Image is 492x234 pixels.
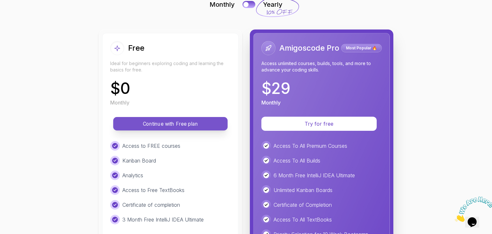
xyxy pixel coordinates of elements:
[274,186,332,194] p: Unlimited Kanban Boards
[110,60,231,73] p: Ideal for beginners exploring coding and learning the basics for free.
[120,120,220,128] p: Continue with Free plan
[122,216,204,223] p: 3 Month Free IntelliJ IDEA Ultimate
[274,157,320,164] p: Access To All Builds
[122,201,180,209] p: Certificate of completion
[274,171,355,179] p: 6 Month Free IntelliJ IDEA Ultimate
[269,120,369,128] p: Try for free
[261,81,291,96] p: $ 29
[274,142,347,150] p: Access To All Premium Courses
[122,142,180,150] p: Access to FREE courses
[122,157,156,164] p: Kanban Board
[261,60,382,73] p: Access unlimited courses, builds, tools, and more to advance your coding skills.
[261,99,281,106] p: Monthly
[261,117,377,131] button: Try for free
[128,43,144,53] h2: Free
[452,194,492,224] iframe: chat widget
[110,81,130,96] p: $ 0
[110,99,129,106] p: Monthly
[113,117,227,130] button: Continue with Free plan
[274,216,332,223] p: Access To All TextBooks
[342,45,381,51] p: Most Popular 🔥
[122,186,184,194] p: Access to Free TextBooks
[274,201,332,209] p: Certificate of Completion
[3,3,42,28] img: Chat attention grabber
[122,171,143,179] p: Analytics
[279,43,339,53] h2: Amigoscode Pro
